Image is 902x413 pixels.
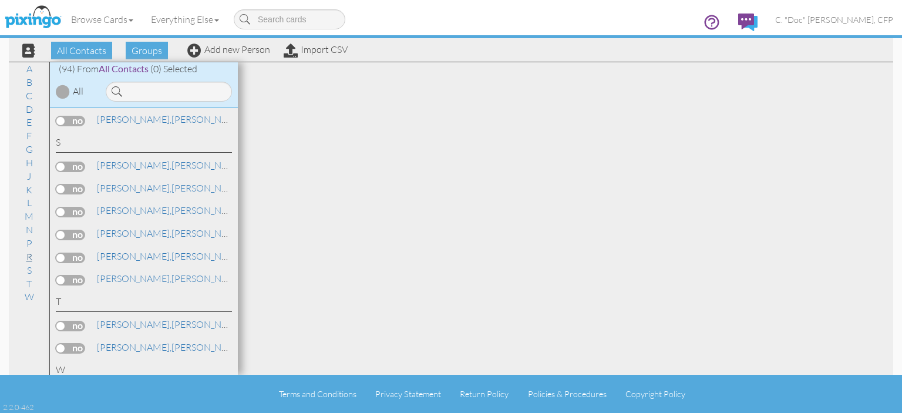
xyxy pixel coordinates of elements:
[21,277,38,291] a: T
[284,43,348,55] a: Import CSV
[150,63,197,75] span: (0) Selected
[97,204,171,216] span: [PERSON_NAME],
[50,62,238,76] div: (94) From
[19,209,39,223] a: M
[97,182,171,194] span: [PERSON_NAME],
[21,236,38,250] a: P
[20,223,39,237] a: N
[97,250,171,262] span: [PERSON_NAME],
[20,102,39,116] a: D
[96,158,245,172] a: [PERSON_NAME]
[20,89,38,103] a: C
[766,5,902,35] a: C. "Doc" [PERSON_NAME], CFP
[21,75,38,89] a: B
[99,63,149,74] span: All Contacts
[21,196,38,210] a: L
[460,389,509,399] a: Return Policy
[97,227,171,239] span: [PERSON_NAME],
[96,112,245,126] a: [PERSON_NAME]
[625,389,685,399] a: Copyright Policy
[738,14,758,31] img: comments.svg
[2,3,64,32] img: pixingo logo
[21,129,38,143] a: F
[96,181,245,195] a: [PERSON_NAME]
[96,226,245,240] a: [PERSON_NAME]
[21,169,37,183] a: J
[20,142,39,156] a: G
[21,62,38,76] a: A
[51,42,112,59] span: All Contacts
[96,249,245,263] a: [PERSON_NAME]
[279,389,356,399] a: Terms and Conditions
[96,203,423,217] a: [PERSON_NAME] E.L.
[21,263,38,277] a: S
[187,43,270,55] a: Add new Person
[142,5,228,34] a: Everything Else
[21,250,38,264] a: R
[21,115,38,129] a: E
[375,389,441,399] a: Privacy Statement
[97,159,171,171] span: [PERSON_NAME],
[73,85,83,98] div: All
[775,15,893,25] span: C. "Doc" [PERSON_NAME], CFP
[19,290,40,304] a: W
[126,42,168,59] span: Groups
[3,402,33,412] div: 2.2.0-462
[97,318,171,330] span: [PERSON_NAME],
[62,5,142,34] a: Browse Cards
[56,295,232,312] div: T
[56,363,232,380] div: W
[97,113,171,125] span: [PERSON_NAME],
[56,136,232,153] div: S
[96,271,328,286] a: [PERSON_NAME] & [PERSON_NAME]
[97,273,171,284] span: [PERSON_NAME],
[20,156,39,170] a: H
[528,389,607,399] a: Policies & Procedures
[97,341,171,353] span: [PERSON_NAME],
[20,183,38,197] a: K
[96,317,245,331] a: [PERSON_NAME]
[234,9,345,29] input: Search cards
[96,340,245,354] a: [PERSON_NAME]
